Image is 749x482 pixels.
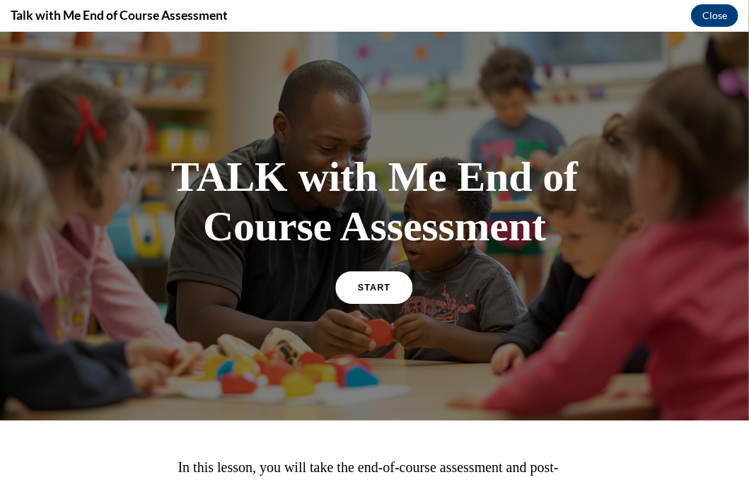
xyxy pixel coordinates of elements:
[163,120,587,219] h1: TALK with Me End of Course Assessment
[336,239,413,271] a: START
[358,250,390,261] span: START
[11,6,228,24] h4: Talk with Me End of Course Assessment
[691,4,738,27] button: Close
